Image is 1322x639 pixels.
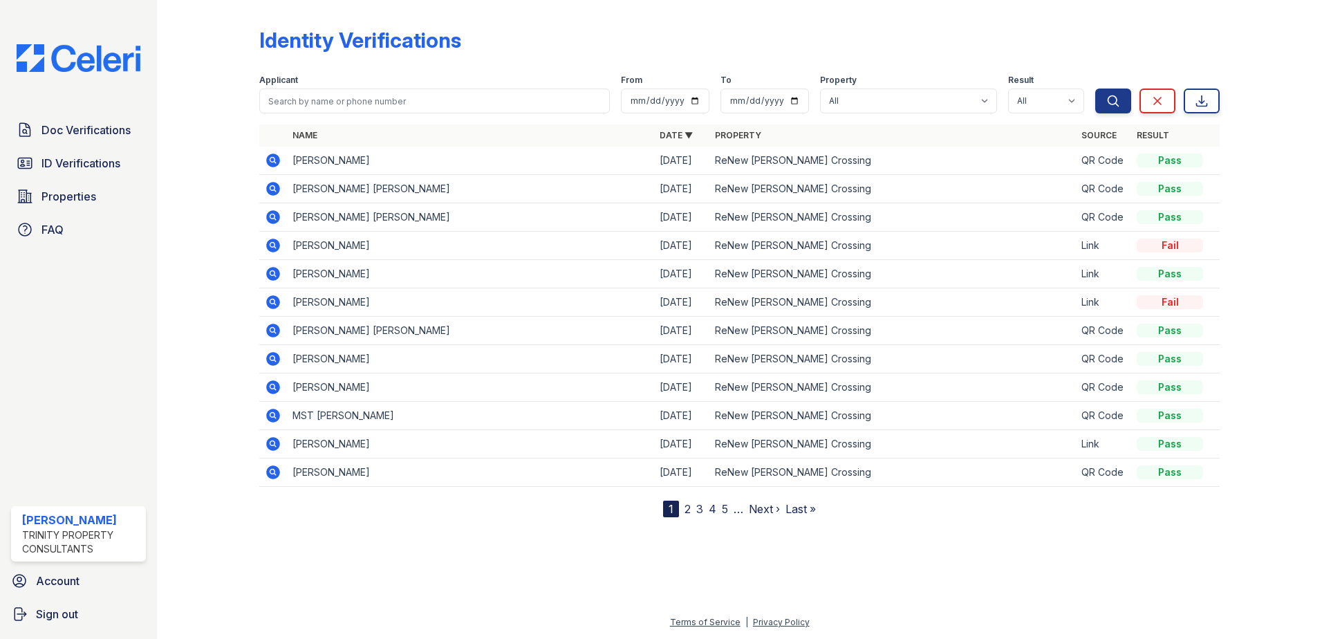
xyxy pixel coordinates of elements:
td: ReNew [PERSON_NAME] Crossing [709,317,1077,345]
a: 4 [709,502,716,516]
td: [DATE] [654,175,709,203]
a: Doc Verifications [11,116,146,144]
td: [PERSON_NAME] [PERSON_NAME] [287,317,654,345]
td: [DATE] [654,147,709,175]
div: Pass [1137,154,1203,167]
a: Account [6,567,151,595]
td: ReNew [PERSON_NAME] Crossing [709,175,1077,203]
td: QR Code [1076,459,1131,487]
span: Doc Verifications [41,122,131,138]
td: ReNew [PERSON_NAME] Crossing [709,345,1077,373]
td: [DATE] [654,203,709,232]
div: [PERSON_NAME] [22,512,140,528]
td: QR Code [1076,175,1131,203]
td: ReNew [PERSON_NAME] Crossing [709,232,1077,260]
div: 1 [663,501,679,517]
div: Fail [1137,239,1203,252]
a: Last » [785,502,816,516]
div: Pass [1137,324,1203,337]
td: Link [1076,430,1131,459]
td: MST [PERSON_NAME] [287,402,654,430]
a: Terms of Service [670,617,741,627]
div: Pass [1137,409,1203,423]
span: … [734,501,743,517]
input: Search by name or phone number [259,89,610,113]
td: [PERSON_NAME] [287,430,654,459]
label: From [621,75,642,86]
td: [DATE] [654,402,709,430]
a: Next › [749,502,780,516]
div: Pass [1137,267,1203,281]
td: [PERSON_NAME] [287,373,654,402]
td: [PERSON_NAME] [PERSON_NAME] [287,203,654,232]
td: QR Code [1076,203,1131,232]
a: FAQ [11,216,146,243]
div: | [745,617,748,627]
td: [DATE] [654,317,709,345]
td: QR Code [1076,317,1131,345]
td: ReNew [PERSON_NAME] Crossing [709,203,1077,232]
a: Privacy Policy [753,617,810,627]
a: Result [1137,130,1169,140]
a: ID Verifications [11,149,146,177]
span: Account [36,573,80,589]
span: Sign out [36,606,78,622]
td: [DATE] [654,232,709,260]
div: Pass [1137,437,1203,451]
label: Property [820,75,857,86]
td: ReNew [PERSON_NAME] Crossing [709,288,1077,317]
div: Pass [1137,210,1203,224]
td: Link [1076,232,1131,260]
div: Fail [1137,295,1203,309]
td: [PERSON_NAME] [287,459,654,487]
td: [PERSON_NAME] [287,147,654,175]
div: Trinity Property Consultants [22,528,140,556]
div: Pass [1137,182,1203,196]
label: Result [1008,75,1034,86]
a: Properties [11,183,146,210]
a: Property [715,130,761,140]
td: [DATE] [654,345,709,373]
div: Pass [1137,352,1203,366]
span: Properties [41,188,96,205]
img: CE_Logo_Blue-a8612792a0a2168367f1c8372b55b34899dd931a85d93a1a3d3e32e68fde9ad4.png [6,44,151,72]
label: To [720,75,732,86]
a: 5 [722,502,728,516]
td: QR Code [1076,345,1131,373]
td: [PERSON_NAME] [287,345,654,373]
span: FAQ [41,221,64,238]
td: [DATE] [654,430,709,459]
a: Sign out [6,600,151,628]
td: [DATE] [654,288,709,317]
td: ReNew [PERSON_NAME] Crossing [709,430,1077,459]
a: Source [1081,130,1117,140]
td: [PERSON_NAME] [PERSON_NAME] [287,175,654,203]
td: ReNew [PERSON_NAME] Crossing [709,402,1077,430]
td: QR Code [1076,147,1131,175]
td: ReNew [PERSON_NAME] Crossing [709,147,1077,175]
td: [DATE] [654,459,709,487]
td: Link [1076,288,1131,317]
td: [PERSON_NAME] [287,232,654,260]
td: ReNew [PERSON_NAME] Crossing [709,373,1077,402]
td: [PERSON_NAME] [287,260,654,288]
td: ReNew [PERSON_NAME] Crossing [709,459,1077,487]
div: Identity Verifications [259,28,461,53]
div: Pass [1137,465,1203,479]
td: QR Code [1076,373,1131,402]
label: Applicant [259,75,298,86]
a: Name [292,130,317,140]
td: ReNew [PERSON_NAME] Crossing [709,260,1077,288]
a: 3 [696,502,703,516]
td: Link [1076,260,1131,288]
a: Date ▼ [660,130,693,140]
div: Pass [1137,380,1203,394]
td: [DATE] [654,260,709,288]
td: [DATE] [654,373,709,402]
span: ID Verifications [41,155,120,172]
td: QR Code [1076,402,1131,430]
a: 2 [685,502,691,516]
td: [PERSON_NAME] [287,288,654,317]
